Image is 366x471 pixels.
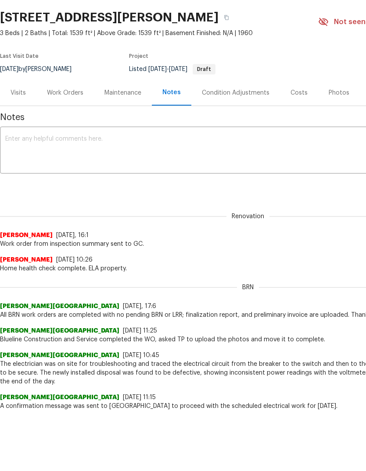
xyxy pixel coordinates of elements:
span: [DATE] 11:25 [123,328,157,334]
span: [DATE] 11:15 [123,394,156,400]
div: Maintenance [104,89,141,97]
span: Renovation [226,212,269,221]
span: - [148,66,187,72]
div: Visits [11,89,26,97]
span: Draft [194,67,215,72]
span: [DATE] [148,66,167,72]
span: [DATE] [169,66,187,72]
div: Work Orders [47,89,83,97]
button: Copy Address [219,10,234,25]
span: [DATE], 17:6 [123,303,156,309]
span: Listed [129,66,215,72]
div: Photos [329,89,349,97]
div: Notes [162,88,181,97]
div: Condition Adjustments [202,89,269,97]
span: [DATE], 16:1 [56,232,89,238]
span: Project [129,53,148,59]
span: BRN [237,283,259,292]
span: [DATE] 10:45 [123,352,159,358]
div: Costs [291,89,308,97]
span: [DATE] 10:26 [56,257,93,263]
